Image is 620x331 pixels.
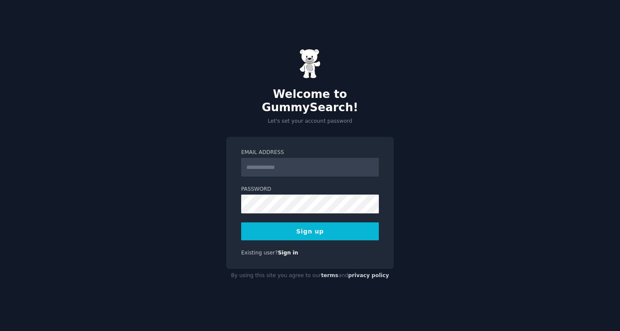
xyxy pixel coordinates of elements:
h2: Welcome to GummySearch! [226,88,394,115]
span: Existing user? [241,250,278,256]
img: Gummy Bear [299,49,321,79]
label: Email Address [241,149,379,157]
button: Sign up [241,222,379,240]
a: Sign in [278,250,298,256]
a: terms [321,272,338,278]
a: privacy policy [348,272,389,278]
p: Let's set your account password [226,118,394,125]
label: Password [241,186,379,193]
div: By using this site you agree to our and [226,269,394,283]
